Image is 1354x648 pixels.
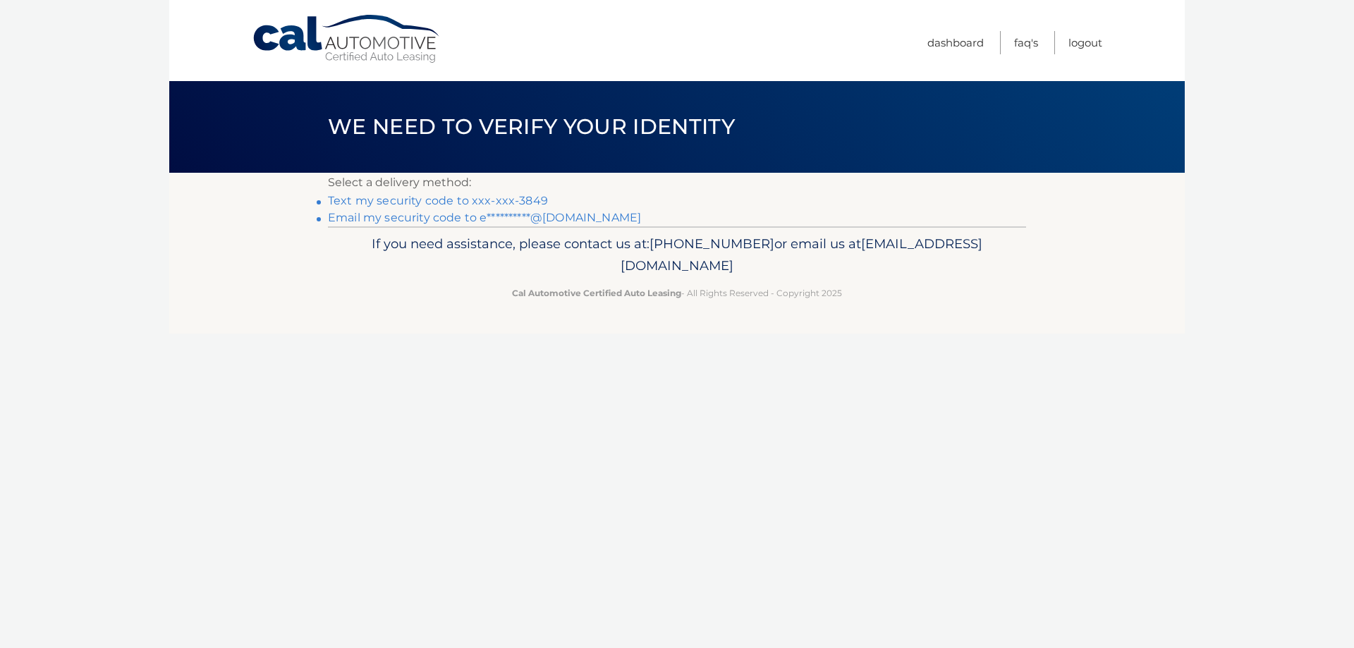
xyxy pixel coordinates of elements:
a: Cal Automotive [252,14,442,64]
a: Dashboard [927,31,984,54]
span: [PHONE_NUMBER] [649,236,774,252]
p: Select a delivery method: [328,173,1026,192]
a: FAQ's [1014,31,1038,54]
span: We need to verify your identity [328,114,735,140]
p: - All Rights Reserved - Copyright 2025 [337,286,1017,300]
a: Text my security code to xxx-xxx-3849 [328,194,548,207]
strong: Cal Automotive Certified Auto Leasing [512,288,681,298]
a: Logout [1068,31,1102,54]
p: If you need assistance, please contact us at: or email us at [337,233,1017,278]
a: Email my security code to e**********@[DOMAIN_NAME] [328,211,641,224]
